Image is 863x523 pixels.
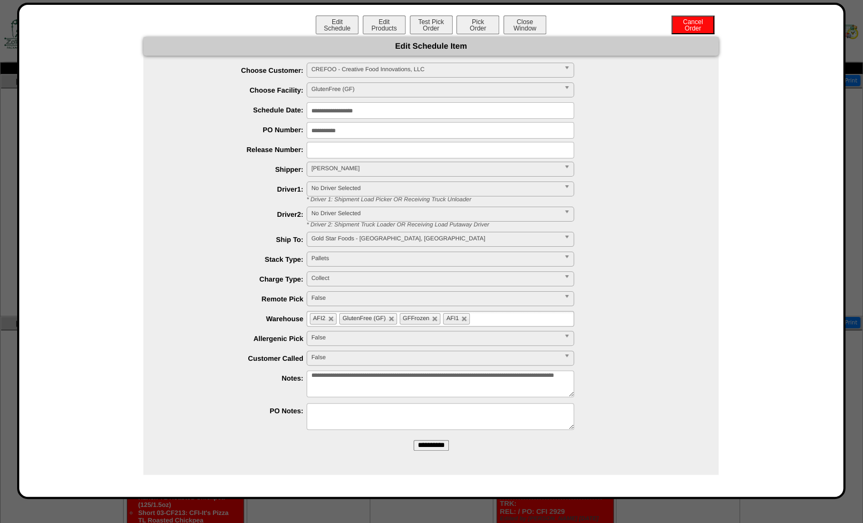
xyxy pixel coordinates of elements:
div: Edit Schedule Item [143,37,719,56]
span: Collect [311,272,560,285]
label: Notes: [165,374,307,382]
label: PO Notes: [165,407,307,415]
span: GlutenFree (GF) [311,83,560,96]
label: Ship To: [165,236,307,244]
div: * Driver 2: Shipment Truck Loader OR Receiving Load Putaway Driver [299,222,719,228]
span: CREFOO - Creative Food Innovations, LLC [311,63,560,76]
button: Test PickOrder [410,16,453,34]
label: Release Number: [165,146,307,154]
label: Customer Called [165,354,307,362]
label: Shipper: [165,165,307,173]
span: False [311,331,560,344]
span: False [311,351,560,364]
span: AFI1 [446,315,459,322]
label: Driver2: [165,210,307,218]
span: AFI2 [313,315,325,322]
label: Choose Customer: [165,66,307,74]
label: PO Number: [165,126,307,134]
label: Allergenic Pick [165,335,307,343]
span: Pallets [311,252,560,265]
span: GFFrozen [403,315,430,322]
button: EditProducts [363,16,406,34]
span: False [311,292,560,305]
label: Choose Facility: [165,86,307,94]
span: [PERSON_NAME] [311,162,560,175]
span: No Driver Selected [311,207,560,220]
div: * Driver 1: Shipment Load Picker OR Receiving Truck Unloader [299,196,719,203]
label: Remote Pick [165,295,307,303]
label: Stack Type: [165,255,307,263]
a: CloseWindow [502,24,547,32]
span: No Driver Selected [311,182,560,195]
span: GlutenFree (GF) [342,315,386,322]
button: PickOrder [456,16,499,34]
label: Schedule Date: [165,106,307,114]
label: Warehouse [165,315,307,323]
span: Gold Star Foods - [GEOGRAPHIC_DATA], [GEOGRAPHIC_DATA] [311,232,560,245]
button: EditSchedule [316,16,358,34]
label: Driver1: [165,185,307,193]
button: CancelOrder [671,16,714,34]
button: CloseWindow [503,16,546,34]
label: Charge Type: [165,275,307,283]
